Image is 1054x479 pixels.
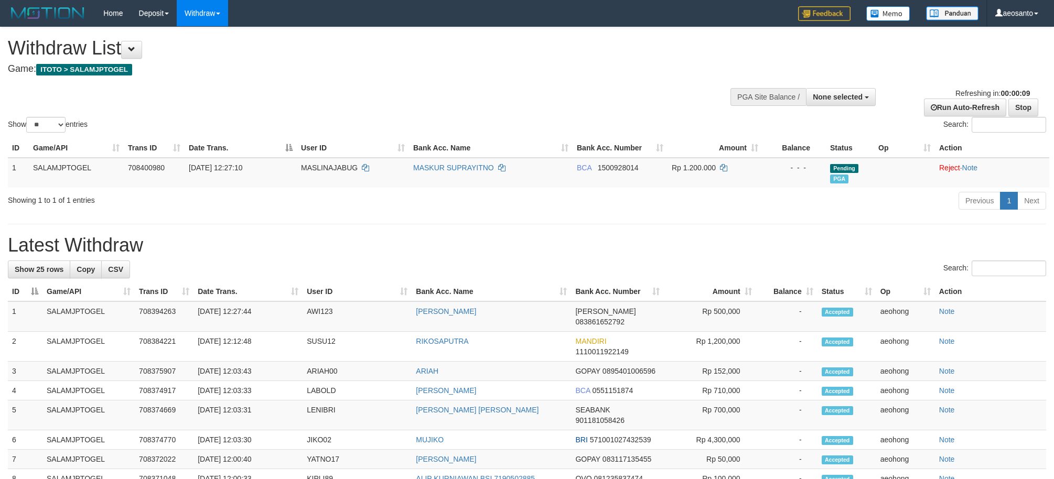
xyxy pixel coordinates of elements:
td: 708374669 [135,400,193,430]
th: Status [826,138,874,158]
span: Accepted [822,367,853,376]
td: Rp 50,000 [664,450,756,469]
span: None selected [813,93,863,101]
td: Rp 4,300,000 [664,430,756,450]
td: YATNO17 [303,450,412,469]
span: GOPAY [575,367,600,375]
th: Game/API: activate to sort column ascending [29,138,124,158]
h4: Game: [8,64,692,74]
a: MUJIKO [416,436,444,444]
input: Search: [972,260,1046,276]
div: - - - [767,162,822,173]
th: Balance: activate to sort column ascending [756,282,818,301]
span: Accepted [822,455,853,464]
span: Copy [77,265,95,274]
td: 1 [8,301,42,332]
th: User ID: activate to sort column ascending [303,282,412,301]
td: aeohong [876,381,935,400]
a: Copy [70,260,102,278]
span: Accepted [822,338,853,346]
span: Rp 1.200.000 [672,164,716,172]
td: SALAMJPTOGEL [42,301,135,332]
h1: Latest Withdraw [8,235,1046,256]
td: 708374770 [135,430,193,450]
button: None selected [806,88,876,106]
th: Trans ID: activate to sort column ascending [135,282,193,301]
td: [DATE] 12:03:31 [193,400,303,430]
span: Accepted [822,436,853,445]
span: Copy 1500928014 to clipboard [598,164,639,172]
td: Rp 500,000 [664,301,756,332]
td: 708375907 [135,362,193,381]
input: Search: [972,117,1046,133]
td: 4 [8,381,42,400]
a: Reject [939,164,960,172]
label: Show entries [8,117,88,133]
td: LABOLD [303,381,412,400]
th: Bank Acc. Number: activate to sort column ascending [573,138,668,158]
td: aeohong [876,301,935,332]
td: 7 [8,450,42,469]
span: Accepted [822,308,853,317]
td: SALAMJPTOGEL [42,400,135,430]
a: [PERSON_NAME] [416,307,476,315]
span: Accepted [822,406,853,415]
th: User ID: activate to sort column ascending [297,138,409,158]
a: Note [939,406,955,414]
a: Previous [959,192,1001,210]
td: - [756,301,818,332]
span: ITOTO > SALAMJPTOGEL [36,64,132,75]
td: SALAMJPTOGEL [42,450,135,469]
td: aeohong [876,362,935,381]
span: Accepted [822,387,853,396]
span: Pending [830,164,858,173]
th: ID [8,138,29,158]
span: Copy 901181058426 to clipboard [575,416,624,424]
span: Copy 083861652792 to clipboard [575,318,624,326]
span: [PERSON_NAME] [575,307,636,315]
span: Copy 083117135455 to clipboard [603,455,651,463]
th: Balance [762,138,826,158]
a: [PERSON_NAME] [PERSON_NAME] [416,406,539,414]
a: CSV [101,260,130,278]
td: 1 [8,158,29,188]
td: AWI123 [303,301,412,332]
td: aeohong [876,332,935,362]
span: GOPAY [575,455,600,463]
th: Bank Acc. Name: activate to sort column ascending [412,282,571,301]
td: 3 [8,362,42,381]
span: Copy 0551151874 to clipboard [592,386,633,395]
td: [DATE] 12:12:48 [193,332,303,362]
a: MASKUR SUPRAYITNO [413,164,494,172]
span: 708400980 [128,164,165,172]
span: Copy 1110011922149 to clipboard [575,347,628,356]
span: BCA [577,164,591,172]
a: RIKOSAPUTRA [416,337,468,345]
span: CSV [108,265,123,274]
td: JIKO02 [303,430,412,450]
a: Note [962,164,978,172]
a: 1 [1000,192,1018,210]
img: Button%20Memo.svg [866,6,910,21]
td: - [756,381,818,400]
td: Rp 710,000 [664,381,756,400]
a: [PERSON_NAME] [416,386,476,395]
a: Note [939,337,955,345]
th: Date Trans.: activate to sort column descending [185,138,297,158]
td: aeohong [876,400,935,430]
th: Bank Acc. Name: activate to sort column ascending [409,138,573,158]
span: [DATE] 12:27:10 [189,164,242,172]
td: ARIAH00 [303,362,412,381]
span: BRI [575,436,587,444]
a: Stop [1008,99,1038,116]
strong: 00:00:09 [1001,89,1030,97]
td: SALAMJPTOGEL [29,158,124,188]
td: 708372022 [135,450,193,469]
th: Amount: activate to sort column ascending [668,138,762,158]
td: Rp 1,200,000 [664,332,756,362]
th: Op: activate to sort column ascending [876,282,935,301]
th: Trans ID: activate to sort column ascending [124,138,185,158]
h1: Withdraw List [8,38,692,59]
a: Next [1017,192,1046,210]
a: Run Auto-Refresh [924,99,1006,116]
